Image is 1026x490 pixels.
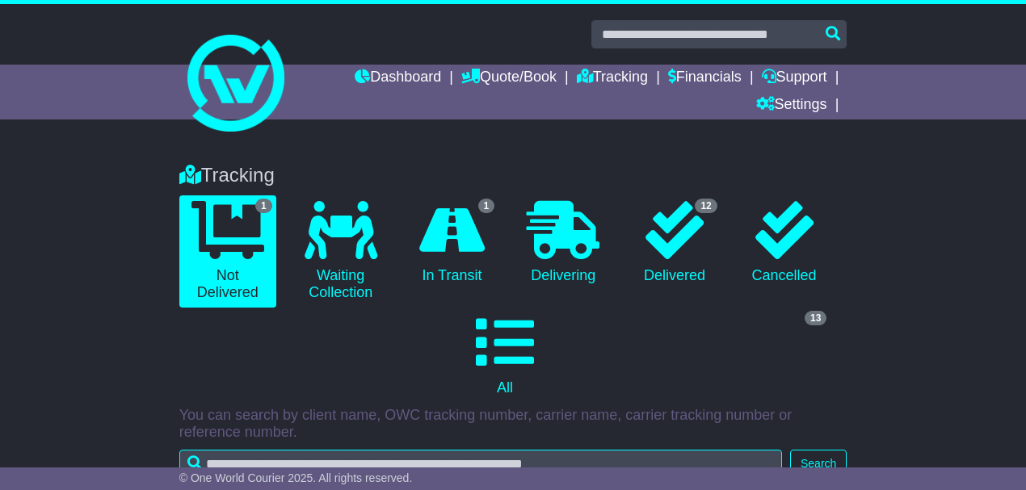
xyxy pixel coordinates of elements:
a: Waiting Collection [292,195,389,308]
span: 12 [695,199,717,213]
a: Financials [668,65,742,92]
a: Support [762,65,827,92]
a: Delivering [515,195,612,291]
span: 1 [255,199,272,213]
a: 12 Delivered [628,195,721,291]
span: © One World Courier 2025. All rights reserved. [179,471,413,484]
a: Settings [756,92,827,119]
a: Cancelled [738,195,831,291]
span: 1 [478,199,495,213]
a: 1 In Transit [406,195,499,291]
button: Search [790,450,847,478]
span: 13 [805,311,826,325]
a: Tracking [577,65,648,92]
a: Dashboard [355,65,441,92]
a: 13 All [179,308,831,403]
a: Quote/Book [461,65,557,92]
p: You can search by client name, OWC tracking number, carrier name, carrier tracking number or refe... [179,407,847,442]
div: Tracking [171,164,856,187]
a: 1 Not Delivered [179,195,276,308]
